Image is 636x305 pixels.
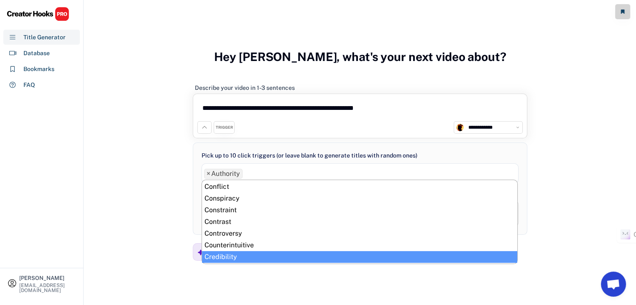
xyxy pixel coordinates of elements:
[7,7,69,21] img: CHPRO%20Logo.svg
[23,65,54,74] div: Bookmarks
[601,272,626,297] a: Open chat
[202,181,518,193] li: Conflict
[19,275,76,281] div: [PERSON_NAME]
[23,49,50,58] div: Database
[216,125,233,130] div: TRIGGER
[207,170,210,177] span: ×
[195,84,295,91] div: Describe your video in 1-3 sentences
[202,228,518,239] li: Controversy
[23,81,35,89] div: FAQ
[19,283,76,293] div: [EMAIL_ADDRESS][DOMAIN_NAME]
[202,151,417,160] div: Pick up to 10 click triggers (or leave blank to generate titles with random ones)
[202,239,518,251] li: Counterintuitive
[456,124,464,131] img: channels4_profile.jpg
[204,169,243,179] li: Authority
[214,41,506,73] h3: Hey [PERSON_NAME], what's your next video about?
[23,33,66,42] div: Title Generator
[202,263,518,274] li: Curiosity
[202,216,518,228] li: Contrast
[202,204,518,216] li: Constraint
[202,251,518,263] li: Credibility
[202,193,518,204] li: Conspiracy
